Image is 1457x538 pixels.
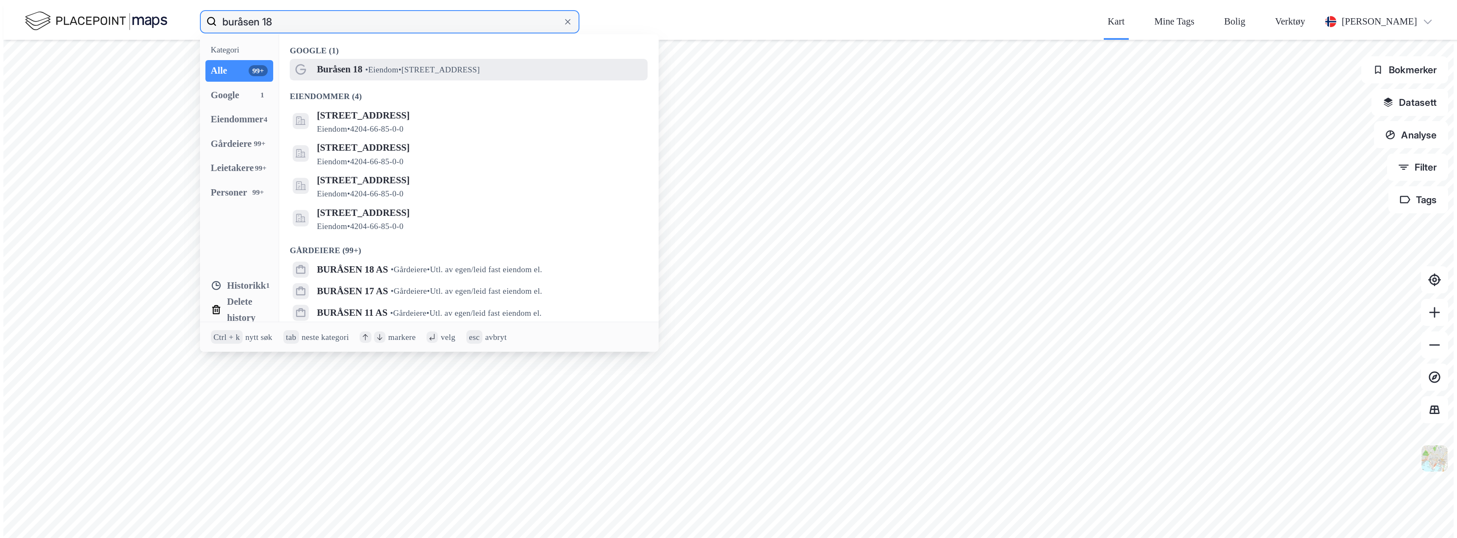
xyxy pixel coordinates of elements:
div: nytt søk [245,331,272,342]
div: 4 [263,114,268,125]
span: [STREET_ADDRESS] [317,108,642,124]
span: [STREET_ADDRESS] [317,140,642,156]
img: Z [1420,444,1449,473]
div: Personer [211,185,247,201]
input: Søk på adresse, matrikkel, gårdeiere, leietakere eller personer [217,8,562,35]
span: Gårdeiere • Utl. av egen/leid fast eiendom el. [391,286,543,297]
span: • [391,287,394,295]
div: markere [388,331,416,342]
div: Kart [1108,14,1125,30]
div: Google (1) [279,34,659,59]
div: Leietakere [211,160,254,176]
img: logo.f888ab2527a4732fd821a326f86c7f29.svg [25,10,167,33]
span: • [391,265,394,274]
div: Gårdeiere (99+) [279,235,659,259]
span: [STREET_ADDRESS] [317,205,642,221]
span: Buråsen 18 [317,61,363,77]
div: velg [441,331,455,342]
div: 99+ [249,65,268,76]
span: [STREET_ADDRESS] [317,172,642,188]
button: Filter [1387,154,1449,181]
button: Tags [1388,186,1448,213]
div: 99+ [249,187,268,198]
span: Eiendom • 4204-66-85-0-0 [317,124,404,135]
div: 99+ [252,138,268,149]
div: Kategori [211,45,273,55]
div: esc [466,330,482,344]
span: Eiendom • 4204-66-85-0-0 [317,221,404,232]
div: 1 [257,90,268,101]
div: tab [283,330,299,344]
div: Eiendommer (4) [279,80,659,105]
div: Gårdeiere [211,136,252,152]
span: BURÅSEN 11 AS [317,305,388,321]
div: Historikk [211,278,266,294]
span: Eiendom • 4204-66-85-0-0 [317,188,404,199]
span: BURÅSEN 18 AS [317,262,388,278]
button: Analyse [1374,121,1449,148]
span: BURÅSEN 17 AS [317,283,388,299]
div: Google [211,87,239,103]
span: Gårdeiere • Utl. av egen/leid fast eiendom el. [391,264,543,275]
button: Datasett [1371,89,1448,116]
div: Alle [211,63,227,79]
div: Eiendommer [211,111,263,127]
button: Bokmerker [1361,56,1448,83]
div: Verktøy [1275,14,1305,30]
span: • [365,65,368,74]
div: Delete history [227,294,268,326]
div: Kontrollprogram for chat [1415,497,1457,538]
div: neste kategori [302,331,349,342]
div: [PERSON_NAME] [1342,14,1417,30]
div: Mine Tags [1155,14,1194,30]
span: Eiendom • [STREET_ADDRESS] [365,64,480,75]
span: Eiendom • 4204-66-85-0-0 [317,156,404,167]
span: Gårdeiere • Utl. av egen/leid fast eiendom el. [390,308,542,319]
div: Ctrl + k [211,330,243,344]
div: Bolig [1224,14,1245,30]
div: 99+ [254,163,268,174]
span: • [390,309,393,317]
div: avbryt [485,331,507,342]
div: 1 [266,280,270,291]
iframe: Chat Widget [1415,497,1457,538]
